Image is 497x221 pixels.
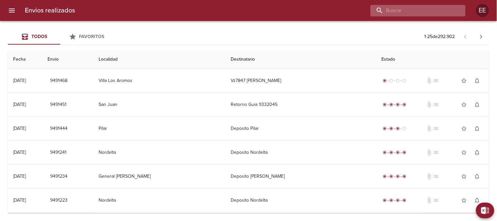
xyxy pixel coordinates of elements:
div: Entregado [382,197,408,204]
span: radio_button_unchecked [390,79,393,83]
span: radio_button_checked [390,151,393,154]
span: notifications_none [474,149,481,156]
span: radio_button_checked [403,198,407,202]
span: radio_button_checked [383,103,387,107]
button: 9491451 [48,99,69,111]
span: radio_button_unchecked [403,127,407,131]
input: buscar [371,5,454,16]
span: radio_button_checked [383,79,387,83]
div: [DATE] [13,102,26,107]
span: No tiene documentos adjuntos [426,197,433,204]
button: Agregar a favoritos [458,98,471,111]
button: Agregar a favoritos [458,146,471,159]
div: Entregado [382,101,408,108]
button: Exportar Excel [476,203,494,218]
span: Pagina anterior [458,33,473,40]
div: [DATE] [13,78,26,83]
span: 9491234 [50,172,67,181]
span: radio_button_checked [396,174,400,178]
div: [DATE] [13,150,26,155]
div: [DATE] [13,197,26,203]
span: No tiene documentos adjuntos [426,101,433,108]
div: Generado [382,77,408,84]
span: 9491468 [50,77,67,85]
button: 9491444 [48,123,70,135]
span: Favoritos [79,34,105,39]
h6: Envios realizados [25,5,75,16]
span: No tiene documentos adjuntos [426,125,433,132]
span: radio_button_checked [396,198,400,202]
span: No tiene pedido asociado [433,101,439,108]
button: Activar notificaciones [471,74,484,87]
span: No tiene documentos adjuntos [426,173,433,180]
button: 9491241 [48,147,69,159]
span: notifications_none [474,197,481,204]
button: 9491223 [48,194,70,207]
div: [DATE] [13,173,26,179]
span: No tiene pedido asociado [433,173,439,180]
button: Activar notificaciones [471,146,484,159]
span: Todos [31,34,47,39]
th: Estado [376,50,489,69]
button: Agregar a favoritos [458,194,471,207]
span: 9491444 [50,125,67,133]
span: radio_button_checked [383,174,387,178]
span: No tiene pedido asociado [433,77,439,84]
span: No tiene documentos adjuntos [426,77,433,84]
th: Fecha [8,50,42,69]
button: 9491468 [48,75,70,87]
span: radio_button_checked [383,151,387,154]
span: radio_button_checked [396,151,400,154]
span: radio_button_checked [390,103,393,107]
span: No tiene pedido asociado [433,149,439,156]
div: [DATE] [13,126,26,131]
td: Vz7847 [PERSON_NAME] [225,69,376,92]
span: notifications_none [474,125,481,132]
td: Pilar [93,117,225,140]
td: Deposito Nordelta [225,141,376,164]
span: 9491241 [50,149,67,157]
button: Activar notificaciones [471,122,484,135]
td: Villa Los Aromos [93,69,225,92]
td: Retorno Guia 9332045 [225,93,376,116]
span: star_border [461,125,468,132]
span: radio_button_checked [403,103,407,107]
span: notifications_none [474,101,481,108]
td: Nordelta [93,189,225,212]
span: radio_button_checked [390,174,393,178]
span: star_border [461,149,468,156]
td: San Juan [93,93,225,116]
span: notifications_none [474,77,481,84]
td: Deposito [PERSON_NAME] [225,165,376,188]
span: star_border [461,101,468,108]
td: Deposito Nordelta [225,189,376,212]
th: Destinatario [225,50,376,69]
span: radio_button_checked [396,103,400,107]
button: Activar notificaciones [471,170,484,183]
td: Deposito Pilar [225,117,376,140]
span: radio_button_checked [396,127,400,131]
div: En viaje [382,125,408,132]
span: No tiene documentos adjuntos [426,149,433,156]
button: Agregar a favoritos [458,74,471,87]
button: menu [4,3,20,18]
th: Localidad [93,50,225,69]
td: Nordelta [93,141,225,164]
span: radio_button_unchecked [396,79,400,83]
button: Agregar a favoritos [458,122,471,135]
span: radio_button_checked [403,151,407,154]
button: 9491234 [48,171,70,183]
span: radio_button_checked [383,127,387,131]
th: Envio [42,50,93,69]
span: radio_button_checked [390,198,393,202]
div: Entregado [382,173,408,180]
span: radio_button_checked [390,127,393,131]
span: 9491451 [50,101,67,109]
button: Activar notificaciones [471,98,484,111]
span: No tiene pedido asociado [433,197,439,204]
span: star_border [461,173,468,180]
span: 9491223 [50,196,67,205]
p: 1 - 25 de 292.902 [425,33,455,40]
div: Abrir información de usuario [476,4,489,17]
span: star_border [461,77,468,84]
